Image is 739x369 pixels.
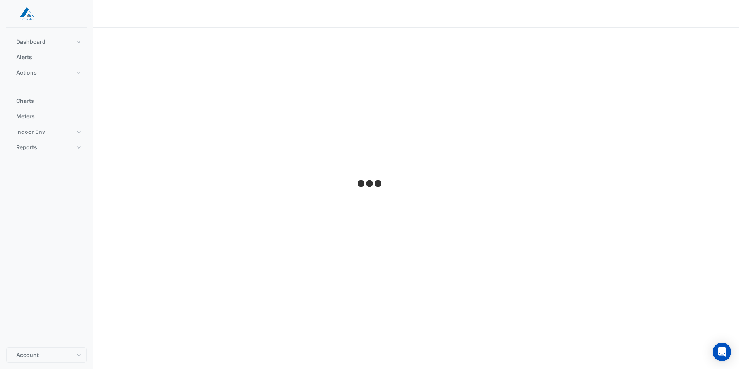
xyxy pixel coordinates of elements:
[16,53,32,61] span: Alerts
[16,113,35,120] span: Meters
[16,128,45,136] span: Indoor Env
[6,140,87,155] button: Reports
[6,50,87,65] button: Alerts
[16,97,34,105] span: Charts
[6,124,87,140] button: Indoor Env
[6,34,87,50] button: Dashboard
[713,343,731,361] div: Open Intercom Messenger
[6,65,87,80] button: Actions
[6,93,87,109] button: Charts
[9,6,44,22] img: Company Logo
[16,143,37,151] span: Reports
[6,109,87,124] button: Meters
[6,347,87,363] button: Account
[16,69,37,77] span: Actions
[16,351,39,359] span: Account
[16,38,46,46] span: Dashboard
